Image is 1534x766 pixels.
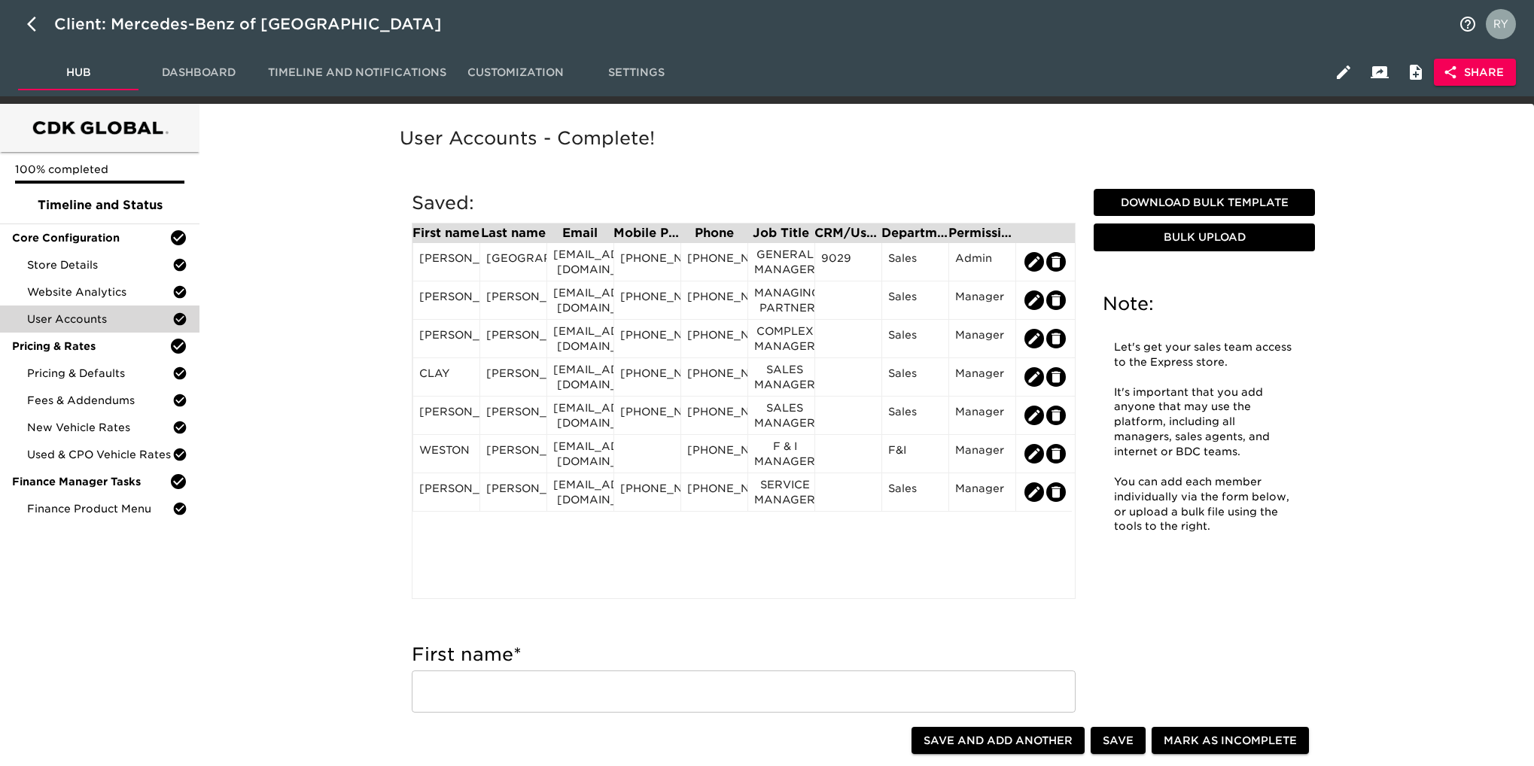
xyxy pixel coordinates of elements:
button: edit [1024,290,1044,310]
button: Bulk Upload [1094,223,1315,251]
div: Department [881,227,948,239]
button: edit [1024,444,1044,464]
div: [EMAIL_ADDRESS][DOMAIN_NAME] [553,477,607,507]
p: 100% completed [15,162,184,177]
div: SALES MANAGER [754,362,808,392]
h5: Note: [1103,292,1306,316]
div: Phone [680,227,747,239]
div: [PHONE_NUMBER] [620,327,674,350]
span: Customization [464,63,567,82]
div: [PHONE_NUMBER] [687,289,741,312]
div: F & I MANAGER [754,439,808,469]
button: edit [1046,406,1066,425]
div: [PERSON_NAME] [419,251,473,273]
div: Mobile Phone [613,227,680,239]
div: Email [546,227,613,239]
p: It's important that you add anyone that may use the platform, including all managers, sales agent... [1114,385,1295,460]
span: Pricing & Defaults [27,366,172,381]
div: Sales [888,251,942,273]
div: [PHONE_NUMBER] [620,404,674,427]
span: Finance Manager Tasks [12,474,169,489]
span: Store Details [27,257,172,272]
div: Manager [955,442,1009,465]
div: [EMAIL_ADDRESS][DOMAIN_NAME] [553,400,607,430]
div: [EMAIL_ADDRESS][DOMAIN_NAME] [553,362,607,392]
div: First name [412,227,479,239]
div: SERVICE MANAGER [754,477,808,507]
div: CRM/User ID [814,227,881,239]
div: [PERSON_NAME] [419,289,473,312]
button: edit [1024,367,1044,387]
span: Share [1446,63,1504,82]
div: [PHONE_NUMBER] [687,442,741,465]
div: [PERSON_NAME] [486,404,540,427]
div: Sales [888,366,942,388]
span: Fees & Addendums [27,393,172,408]
div: CLAY [419,366,473,388]
div: Manager [955,404,1009,427]
button: notifications [1450,6,1486,42]
span: Download Bulk Template [1100,193,1309,212]
button: Save and Add Another [912,727,1085,755]
span: User Accounts [27,312,172,327]
span: Website Analytics [27,284,172,299]
button: Client View [1362,54,1398,90]
span: Timeline and Notifications [268,63,446,82]
div: SALES MANAGER [754,400,808,430]
button: Share [1434,59,1516,87]
button: edit [1046,329,1066,348]
div: [GEOGRAPHIC_DATA] [486,251,540,273]
h5: User Accounts - Complete! [400,126,1327,150]
div: [PHONE_NUMBER] [620,366,674,388]
div: Sales [888,289,942,312]
button: edit [1046,444,1066,464]
div: [PHONE_NUMBER] [687,404,741,427]
div: Sales [888,327,942,350]
button: edit [1024,406,1044,425]
span: Mark as Incomplete [1164,731,1297,750]
span: New Vehicle Rates [27,420,172,435]
div: [EMAIL_ADDRESS][DOMAIN_NAME] [553,285,607,315]
div: [PERSON_NAME] [486,366,540,388]
button: Save [1091,727,1146,755]
div: [PERSON_NAME] [419,404,473,427]
img: Profile [1486,9,1516,39]
span: Used & CPO Vehicle Rates [27,447,172,462]
div: Manager [955,289,1009,312]
button: Download Bulk Template [1094,189,1315,217]
div: Admin [955,251,1009,273]
div: [PERSON_NAME] [419,481,473,503]
div: [PERSON_NAME] [486,289,540,312]
div: GENERAL MANAGER [754,247,808,277]
div: [EMAIL_ADDRESS][DOMAIN_NAME] [553,324,607,354]
span: Settings [585,63,687,82]
div: [PHONE_NUMBER] [687,481,741,503]
span: Pricing & Rates [12,339,169,354]
div: [EMAIL_ADDRESS][DOMAIN_NAME] [553,247,607,277]
button: edit [1046,290,1066,310]
div: Permission Set [948,227,1015,239]
button: edit [1024,252,1044,272]
button: Internal Notes and Comments [1398,54,1434,90]
div: [PHONE_NUMBER] [687,366,741,388]
h5: First name [412,643,1076,667]
div: [PHONE_NUMBER] [620,481,674,503]
button: edit [1024,329,1044,348]
div: Job Title [747,227,814,239]
span: Core Configuration [12,230,169,245]
button: edit [1046,482,1066,502]
div: Client: Mercedes-Benz of [GEOGRAPHIC_DATA] [54,12,463,36]
div: [PHONE_NUMBER] [687,327,741,350]
div: 9029 [821,251,875,273]
div: Sales [888,404,942,427]
span: Timeline and Status [12,196,187,214]
div: Manager [955,481,1009,503]
button: edit [1024,482,1044,502]
button: edit [1046,367,1066,387]
div: [PHONE_NUMBER] [620,251,674,273]
div: WESTON [419,442,473,465]
span: Finance Product Menu [27,501,172,516]
h5: Saved: [412,191,1076,215]
div: [PHONE_NUMBER] [687,251,741,273]
div: [PHONE_NUMBER] [620,289,674,312]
